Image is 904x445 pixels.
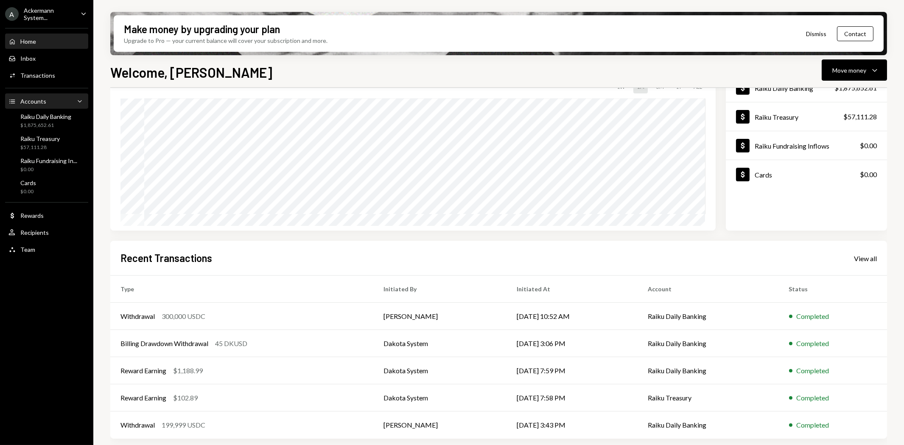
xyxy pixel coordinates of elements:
a: Raiku Fundraising Inflows$0.00 [726,131,887,160]
td: [DATE] 7:58 PM [507,384,638,411]
div: Completed [797,366,829,376]
th: Type [110,276,373,303]
div: Upgrade to Pro — your current balance will cover your subscription and more. [124,36,327,45]
td: Raiku Daily Banking [638,303,778,330]
div: Rewards [20,212,44,219]
a: Raiku Treasury$57,111.28 [726,102,887,131]
th: Initiated At [507,276,638,303]
div: Raiku Daily Banking [20,113,71,120]
td: [DATE] 10:52 AM [507,303,638,330]
div: Cards [20,179,36,186]
div: Completed [797,311,829,321]
div: Reward Earning [120,393,166,403]
div: A [5,7,19,21]
div: Home [20,38,36,45]
button: Dismiss [795,24,837,44]
td: Dakota System [373,330,507,357]
th: Initiated By [373,276,507,303]
a: Transactions [5,68,88,83]
div: Recipients [20,229,49,236]
a: Raiku Daily Banking$1,875,652.61 [5,110,88,131]
div: $1,875,652.61 [834,83,877,93]
h2: Recent Transactions [120,251,212,265]
a: Rewards [5,208,88,223]
td: Raiku Daily Banking [638,357,778,384]
div: Raiku Fundraising In... [20,157,77,164]
div: 300,000 USDC [162,311,205,321]
div: View all [854,254,877,263]
div: $0.00 [20,188,36,195]
div: Reward Earning [120,366,166,376]
div: Accounts [20,98,46,105]
div: Raiku Treasury [20,135,60,142]
div: Billing Drawdown Withdrawal [120,338,208,349]
a: Inbox [5,51,88,66]
a: Home [5,34,88,49]
td: Raiku Daily Banking [638,411,778,439]
a: Raiku Fundraising In...$0.00 [5,155,88,175]
td: [PERSON_NAME] [373,411,507,439]
button: Contact [837,26,873,41]
div: Move money [832,66,866,75]
div: Team [20,246,35,253]
div: $102.89 [173,393,198,403]
div: $0.00 [860,169,877,180]
div: 45 DKUSD [215,338,247,349]
td: [PERSON_NAME] [373,303,507,330]
a: View all [854,253,877,263]
td: [DATE] 7:59 PM [507,357,638,384]
td: [DATE] 3:43 PM [507,411,638,439]
a: Cards$0.00 [726,160,887,189]
a: Raiku Treasury$57,111.28 [5,132,88,153]
th: Status [779,276,887,303]
div: $57,111.28 [843,112,877,122]
h1: Welcome, [PERSON_NAME] [110,64,272,81]
div: $1,188.99 [173,366,203,376]
a: Team [5,242,88,257]
div: Raiku Fundraising Inflows [755,142,829,150]
div: 199,999 USDC [162,420,205,430]
div: $0.00 [20,166,77,173]
td: Raiku Daily Banking [638,330,778,357]
td: [DATE] 3:06 PM [507,330,638,357]
div: $1,875,652.61 [20,122,71,129]
div: $57,111.28 [20,144,60,151]
button: Move money [822,59,887,81]
a: Accounts [5,93,88,109]
div: Make money by upgrading your plan [124,22,280,36]
div: Transactions [20,72,55,79]
div: Ackermann System... [24,7,74,21]
td: Dakota System [373,384,507,411]
div: Cards [755,171,772,179]
th: Account [638,276,778,303]
div: Raiku Treasury [755,113,798,121]
div: Completed [797,338,829,349]
div: Completed [797,420,829,430]
td: Raiku Treasury [638,384,778,411]
div: Withdrawal [120,420,155,430]
div: Raiku Daily Banking [755,84,813,92]
div: Withdrawal [120,311,155,321]
a: Recipients [5,225,88,240]
div: Inbox [20,55,36,62]
div: Completed [797,393,829,403]
a: Cards$0.00 [5,177,88,197]
td: Dakota System [373,357,507,384]
div: $0.00 [860,141,877,151]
